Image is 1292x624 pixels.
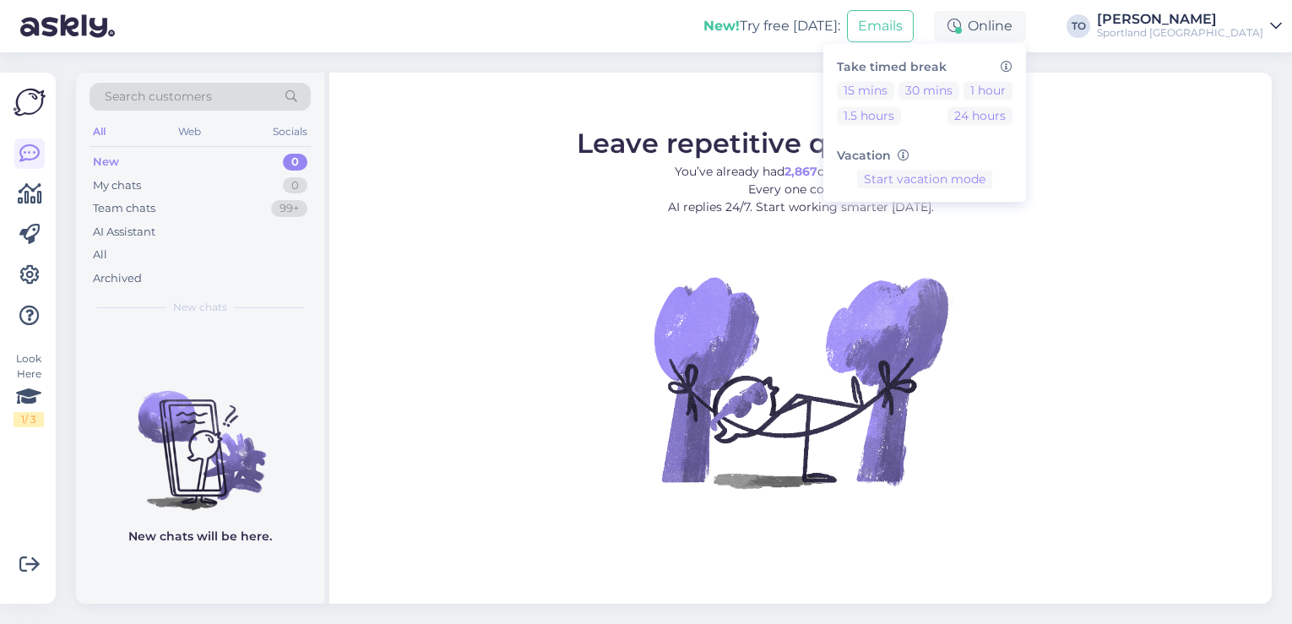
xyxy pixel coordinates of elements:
b: 2,867 [784,164,817,179]
button: 15 mins [837,81,894,100]
div: Online [934,11,1026,41]
button: Start vacation mode [857,170,992,188]
div: All [90,121,109,143]
p: New chats will be here. [128,528,272,545]
h6: Take timed break [837,60,1012,74]
div: Team chats [93,200,155,217]
button: Emails [847,10,914,42]
p: You’ve already had contacts via Askly. Every one counts. AI replies 24/7. Start working smarter [... [577,163,1025,216]
div: Archived [93,270,142,287]
button: 24 hours [947,106,1012,125]
button: 30 mins [898,81,959,100]
button: 1 hour [964,81,1012,100]
div: Web [175,121,204,143]
b: New! [703,18,740,34]
a: [PERSON_NAME]Sportland [GEOGRAPHIC_DATA] [1097,13,1282,40]
div: All [93,247,107,263]
div: TO [1067,14,1090,38]
div: [PERSON_NAME] [1097,13,1263,26]
div: Socials [269,121,311,143]
div: Try free [DATE]: [703,16,840,36]
div: 0 [283,154,307,171]
div: Sportland [GEOGRAPHIC_DATA] [1097,26,1263,40]
span: Leave repetitive questions to AI. [577,127,1025,160]
div: 1 / 3 [14,412,44,427]
img: No Chat active [649,230,953,534]
div: My chats [93,177,141,194]
button: 1.5 hours [837,106,901,125]
span: Search customers [105,88,212,106]
div: New [93,154,119,171]
img: Askly Logo [14,86,46,118]
div: AI Assistant [93,224,155,241]
span: New chats [173,300,227,315]
div: 0 [283,177,307,194]
h6: Vacation [837,149,1012,163]
div: 99+ [271,200,307,217]
img: No chats [76,361,324,513]
div: Look Here [14,351,44,427]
